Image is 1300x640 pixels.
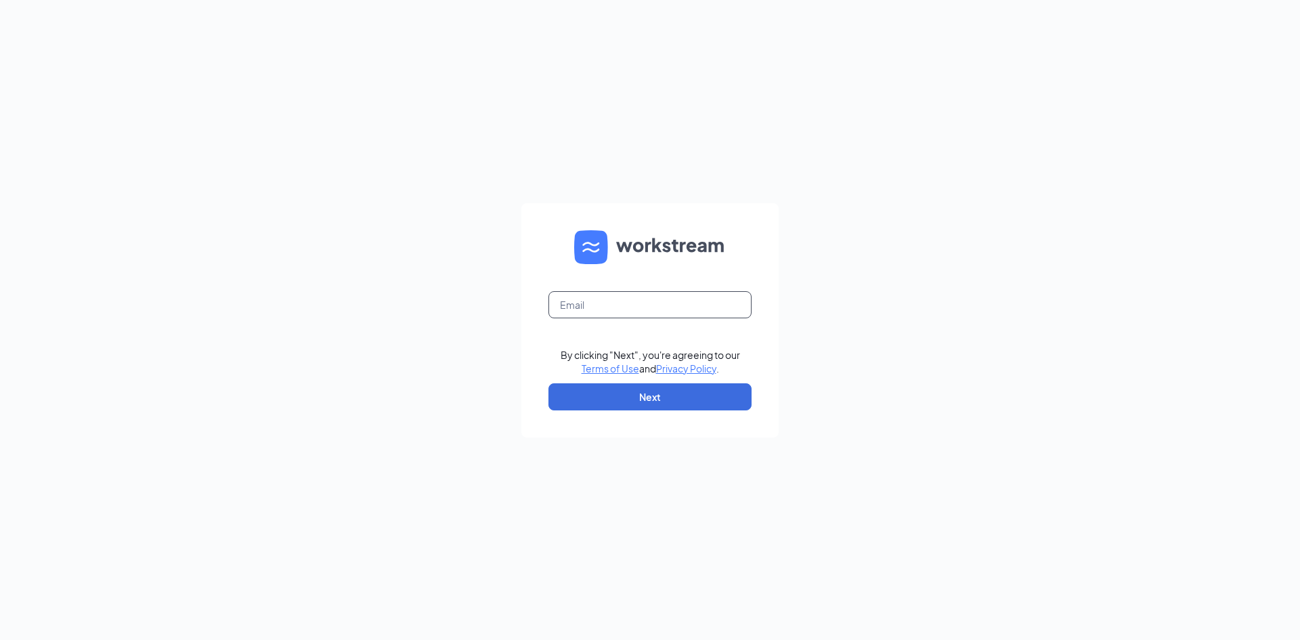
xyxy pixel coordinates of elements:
[548,383,752,410] button: Next
[582,362,639,375] a: Terms of Use
[548,291,752,318] input: Email
[574,230,726,264] img: WS logo and Workstream text
[656,362,716,375] a: Privacy Policy
[561,348,740,375] div: By clicking "Next", you're agreeing to our and .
